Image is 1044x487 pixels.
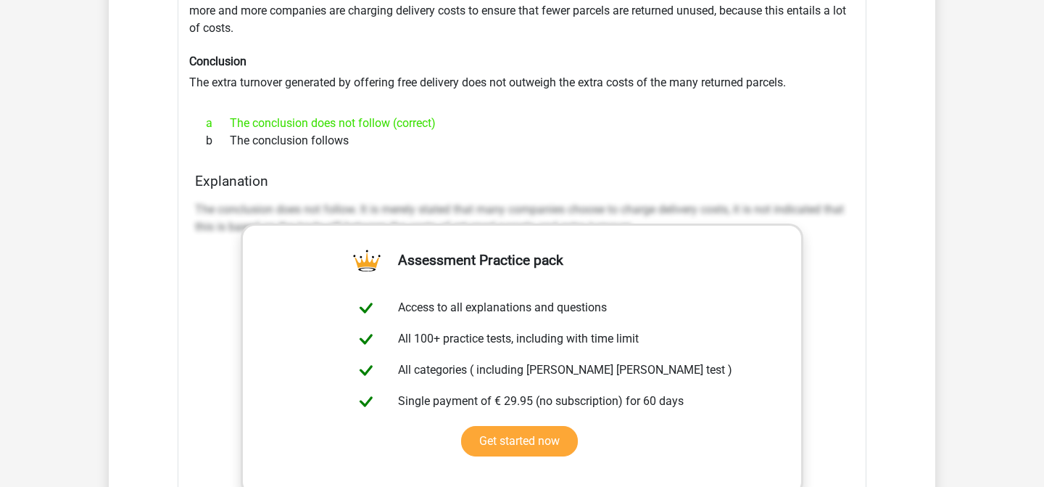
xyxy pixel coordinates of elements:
div: The conclusion does not follow (correct) [195,115,849,132]
p: The conclusion does not follow. It is merely stated that many companies choose to charge delivery... [195,201,849,236]
div: The conclusion follows [195,132,849,150]
h4: Explanation [195,173,849,189]
span: b [206,132,230,150]
h6: Conclusion [189,54,855,68]
span: a [206,115,230,132]
a: Get started now [461,426,578,457]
